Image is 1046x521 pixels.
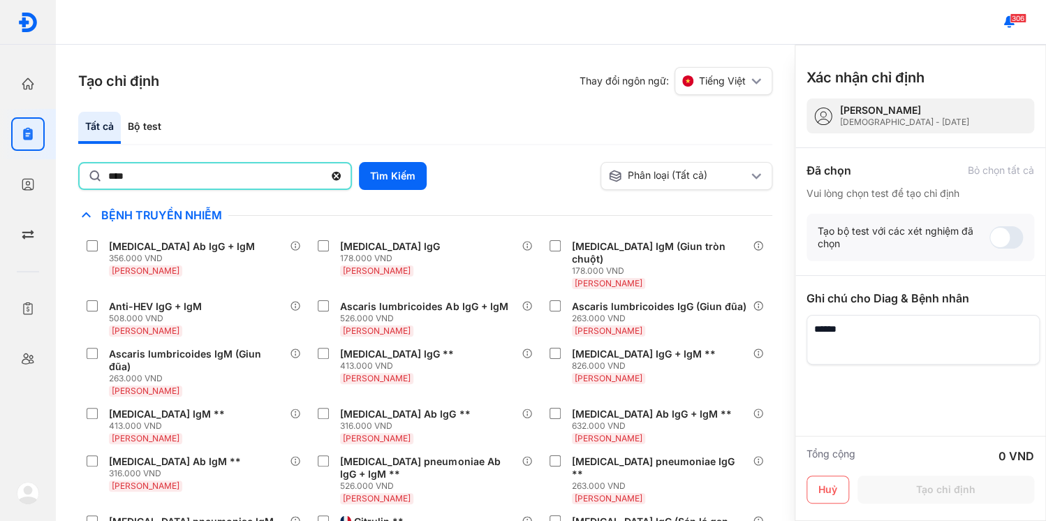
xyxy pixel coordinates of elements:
[806,187,1034,200] div: Vui lòng chọn test để tạo chỉ định
[575,433,642,443] span: [PERSON_NAME]
[78,71,159,91] h3: Tạo chỉ định
[572,265,753,277] div: 178.000 VND
[699,75,746,87] span: Tiếng Việt
[112,265,179,276] span: [PERSON_NAME]
[109,240,255,253] div: [MEDICAL_DATA] Ab IgG + IgM
[340,348,454,360] div: [MEDICAL_DATA] IgG **
[109,420,230,432] div: 413.000 VND
[575,325,642,336] span: [PERSON_NAME]
[343,265,411,276] span: [PERSON_NAME]
[340,455,515,480] div: [MEDICAL_DATA] pneumoniae Ab IgG + IgM **
[17,482,39,504] img: logo
[94,208,228,222] span: Bệnh Truyền Nhiễm
[806,162,851,179] div: Đã chọn
[17,12,38,33] img: logo
[572,360,721,372] div: 826.000 VND
[109,313,207,324] div: 508.000 VND
[968,164,1034,177] div: Bỏ chọn tất cả
[343,493,411,504] span: [PERSON_NAME]
[78,112,121,144] div: Tất cả
[340,420,476,432] div: 316.000 VND
[572,455,747,480] div: [MEDICAL_DATA] pneumoniae IgG **
[572,408,732,420] div: [MEDICAL_DATA] Ab IgG + IgM **
[340,313,513,324] div: 526.000 VND
[340,360,459,372] div: 413.000 VND
[840,104,969,117] div: [PERSON_NAME]
[340,240,440,253] div: [MEDICAL_DATA] IgG
[340,253,445,264] div: 178.000 VND
[340,300,508,313] div: Ascaris lumbricoides Ab IgG + IgM
[109,408,225,420] div: [MEDICAL_DATA] IgM **
[109,455,241,468] div: [MEDICAL_DATA] Ab IgM **
[572,348,716,360] div: [MEDICAL_DATA] IgG + IgM **
[806,476,849,504] button: Huỷ
[572,480,753,492] div: 263.000 VND
[112,433,179,443] span: [PERSON_NAME]
[575,493,642,504] span: [PERSON_NAME]
[109,253,260,264] div: 356.000 VND
[572,300,746,313] div: Ascaris lumbricoides IgG (Giun đũa)
[572,240,747,265] div: [MEDICAL_DATA] IgM (Giun tròn chuột)
[109,468,246,479] div: 316.000 VND
[340,408,470,420] div: [MEDICAL_DATA] Ab IgG **
[109,373,290,384] div: 263.000 VND
[999,448,1034,464] div: 0 VND
[818,225,989,250] div: Tạo bộ test với các xét nghiệm đã chọn
[343,373,411,383] span: [PERSON_NAME]
[580,67,772,95] div: Thay đổi ngôn ngữ:
[575,278,642,288] span: [PERSON_NAME]
[343,325,411,336] span: [PERSON_NAME]
[109,300,202,313] div: Anti-HEV IgG + IgM
[112,325,179,336] span: [PERSON_NAME]
[112,480,179,491] span: [PERSON_NAME]
[112,386,179,396] span: [PERSON_NAME]
[340,480,521,492] div: 526.000 VND
[806,68,925,87] h3: Xác nhận chỉ định
[343,433,411,443] span: [PERSON_NAME]
[359,162,427,190] button: Tìm Kiếm
[806,448,855,464] div: Tổng cộng
[109,348,284,373] div: Ascaris lumbricoides IgM (Giun đũa)
[121,112,168,144] div: Bộ test
[572,420,737,432] div: 632.000 VND
[575,373,642,383] span: [PERSON_NAME]
[608,169,749,183] div: Phân loại (Tất cả)
[572,313,752,324] div: 263.000 VND
[1010,13,1026,23] span: 306
[840,117,969,128] div: [DEMOGRAPHIC_DATA] - [DATE]
[806,290,1034,307] div: Ghi chú cho Diag & Bệnh nhân
[857,476,1034,504] button: Tạo chỉ định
